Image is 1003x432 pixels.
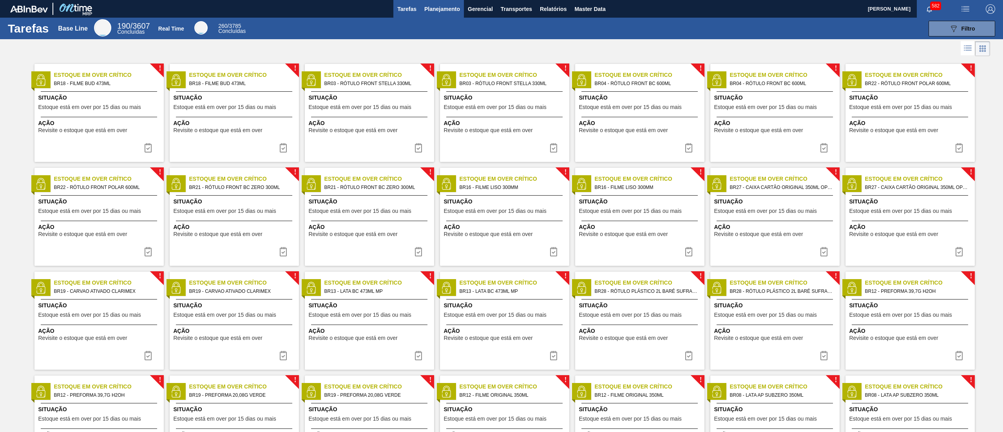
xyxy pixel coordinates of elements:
[143,351,153,360] img: icon-task complete
[714,335,803,341] span: Revisite o estoque que está em over
[38,104,141,110] span: Estoque está em over por 15 dias ou mais
[579,104,682,110] span: Estoque está em over por 15 dias ou mais
[564,377,567,383] span: !
[849,312,952,318] span: Estoque está em over por 15 dias ou mais
[274,140,293,156] button: icon-task complete
[309,94,432,102] span: Situação
[849,127,938,133] span: Revisite o estoque que está em over
[409,244,428,260] button: icon-task complete
[194,21,208,34] div: Real Time
[444,104,547,110] span: Estoque está em over por 15 dias ou mais
[174,208,276,214] span: Estoque está em over por 15 dias ou mais
[309,312,411,318] span: Estoque está em over por 15 dias ou mais
[849,198,973,206] span: Situação
[274,244,293,260] button: icon-task complete
[544,244,563,260] div: Completar tarefa: 30158998
[324,383,434,391] span: Estoque em Over Crítico
[730,79,833,88] span: BR04 - RÓTULO FRONT BC 600ML
[440,74,452,86] img: status
[595,287,698,296] span: BR28 - RÓTULO PLÁSTICO 2L BARÉ SUFRAMA AH
[444,301,567,310] span: Situação
[595,175,704,183] span: Estoque em Over Crítico
[579,301,702,310] span: Situação
[174,127,263,133] span: Revisite o estoque que está em over
[38,198,162,206] span: Situação
[159,273,161,279] span: !
[440,386,452,398] img: status
[54,287,158,296] span: BR19 - CARVAO ATIVADO CLARIMEX
[309,223,432,231] span: Ação
[815,244,833,260] div: Completar tarefa: 30158999
[815,348,833,363] button: icon-task complete
[819,351,829,360] img: icon-task complete
[309,301,432,310] span: Situação
[714,405,838,414] span: Situação
[139,140,158,156] div: Completar tarefa: 30158993
[846,74,858,86] img: status
[865,287,969,296] span: BR12 - PREFORMA 39,7G H2OH
[38,127,127,133] span: Revisite o estoque que está em over
[865,175,975,183] span: Estoque em Over Crítico
[174,198,297,206] span: Situação
[444,416,547,422] span: Estoque está em over por 15 dias ou mais
[324,71,434,79] span: Estoque em Over Crítico
[917,4,942,15] button: Notificações
[294,377,296,383] span: !
[274,244,293,260] div: Completar tarefa: 30158997
[595,71,704,79] span: Estoque em Over Crítico
[189,79,293,88] span: BR18 - FILME BUD 473ML
[440,282,452,294] img: status
[564,273,567,279] span: !
[714,94,838,102] span: Situação
[595,383,704,391] span: Estoque em Over Crítico
[174,301,297,310] span: Situação
[174,94,297,102] span: Situação
[970,65,972,71] span: !
[730,391,833,399] span: BR08 - LATA AP SUBZERO 350ML
[699,377,702,383] span: !
[849,119,973,127] span: Ação
[540,4,567,14] span: Relatórios
[849,223,973,231] span: Ação
[305,282,317,294] img: status
[544,140,563,156] div: Completar tarefa: 30158994
[714,223,838,231] span: Ação
[501,4,532,14] span: Transportes
[460,71,569,79] span: Estoque em Over Crítico
[730,383,840,391] span: Estoque em Over Crítico
[929,21,995,36] button: Filtro
[429,273,431,279] span: !
[35,178,47,190] img: status
[324,175,434,183] span: Estoque em Over Crítico
[38,208,141,214] span: Estoque está em over por 15 dias ou mais
[38,416,141,422] span: Estoque está em over por 15 dias ou mais
[38,223,162,231] span: Ação
[409,348,428,363] button: icon-task complete
[950,140,969,156] div: Completar tarefa: 30158996
[846,178,858,190] img: status
[174,416,276,422] span: Estoque está em over por 15 dias ou mais
[324,279,434,287] span: Estoque em Over Crítico
[397,4,416,14] span: Tarefas
[549,143,558,152] img: icon-task complete
[579,127,668,133] span: Revisite o estoque que está em over
[274,348,293,363] button: icon-task complete
[849,416,952,422] span: Estoque está em over por 15 dias ou mais
[950,244,969,260] button: icon-task complete
[174,223,297,231] span: Ação
[10,5,48,13] img: TNhmsLtSVTkK8tSr43FrP2fwEKptu5GPRR3wAAAABJRU5ErkJggg==
[324,391,428,399] span: BR19 - PREFORMA 20,08G VERDE
[714,231,803,237] span: Revisite o estoque que está em over
[849,301,973,310] span: Situação
[579,198,702,206] span: Situação
[35,282,47,294] img: status
[730,279,840,287] span: Estoque em Over Crítico
[189,279,299,287] span: Estoque em Over Crítico
[460,279,569,287] span: Estoque em Over Crítico
[189,183,293,192] span: BR21 - RÓTULO FRONT BC ZERO 300ML
[865,383,975,391] span: Estoque em Over Crítico
[865,183,969,192] span: BR27 - CAIXA CARTÃO ORIGINAL 350ML OPEN CORNER
[174,231,263,237] span: Revisite o estoque que está em over
[117,29,145,35] span: Concluídas
[324,287,428,296] span: BR13 - LATA BC 473ML MP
